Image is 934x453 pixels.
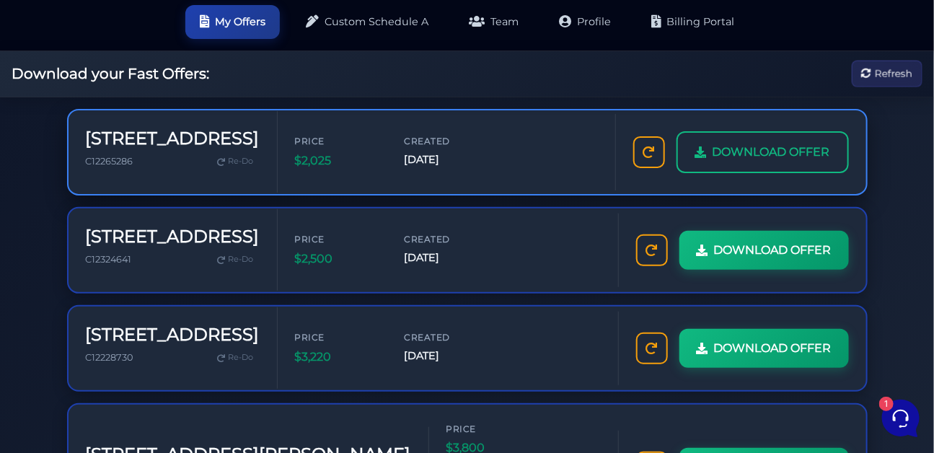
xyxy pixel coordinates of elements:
a: Billing Portal [637,5,749,39]
a: Re-Do [212,348,260,367]
h2: Hello [PERSON_NAME] 👋 [12,12,242,58]
span: Re-Do [229,351,254,364]
a: Fast Offers SupportHey, everything is back up and running! Sorry for the inconvenience.7mo ago6 [17,98,271,141]
a: DOWNLOAD OFFER [679,329,849,368]
span: [DATE] [405,151,491,168]
span: [DATE] [405,250,491,266]
span: Price [295,330,382,344]
span: Price [446,422,533,436]
h2: Download your Fast Offers: [12,65,209,82]
h3: [STREET_ADDRESS] [86,128,260,149]
a: DOWNLOAD OFFER [677,131,849,173]
button: 1Messages [100,320,189,353]
button: Help [188,320,277,353]
span: [DATE] [405,348,491,364]
a: Re-Do [212,152,260,171]
span: Fast Offers Support [61,104,222,118]
a: DOWNLOAD OFFER [679,231,849,270]
p: 7mo ago [231,159,265,172]
span: Find an Answer [23,260,98,272]
span: Refresh [875,66,912,82]
span: Re-Do [229,155,254,168]
a: Profile [545,5,625,39]
a: Custom Schedule A [291,5,443,39]
h3: [STREET_ADDRESS] [86,325,260,346]
span: 6 [251,121,265,136]
iframe: Customerly Messenger Launcher [879,397,922,440]
span: Created [405,330,491,344]
p: The Fast Offers Booster adds a 'Start Fast Offer' button to your preferred MLS, allowing you to e... [61,177,222,191]
h3: [STREET_ADDRESS] [86,226,260,247]
a: AuraThe Fast Offers Booster adds a 'Start Fast Offer' button to your preferred MLS, allowing you ... [17,154,271,197]
span: C12228730 [86,352,133,363]
p: 7mo ago [231,104,265,117]
span: Price [295,134,382,148]
a: See all [233,81,265,92]
button: Start a Conversation [23,203,265,232]
p: Home [43,340,68,353]
span: DOWNLOAD OFFER [713,143,830,162]
p: Hey, everything is back up and running! Sorry for the inconvenience. [61,121,222,136]
img: dark [23,105,52,134]
span: Price [295,232,382,246]
span: Aura [61,159,222,174]
a: Open Help Center [180,260,265,272]
span: DOWNLOAD OFFER [714,241,832,260]
span: Created [405,134,491,148]
span: 1 [144,319,154,329]
button: Home [12,320,100,353]
a: Team [454,5,533,39]
a: Re-Do [212,250,260,269]
span: DOWNLOAD OFFER [714,339,832,358]
span: $2,500 [295,250,382,268]
span: C12265286 [86,156,133,167]
span: Start a Conversation [104,211,202,223]
button: Refresh [852,61,922,87]
p: Messages [124,340,165,353]
span: $2,025 [295,151,382,170]
img: dark [23,161,52,190]
p: Help [224,340,242,353]
span: C12324641 [86,254,132,265]
a: My Offers [185,5,280,39]
input: Search for an Article... [32,291,236,306]
span: Created [405,232,491,246]
span: Your Conversations [23,81,117,92]
span: Re-Do [229,253,254,266]
span: $3,220 [295,348,382,366]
